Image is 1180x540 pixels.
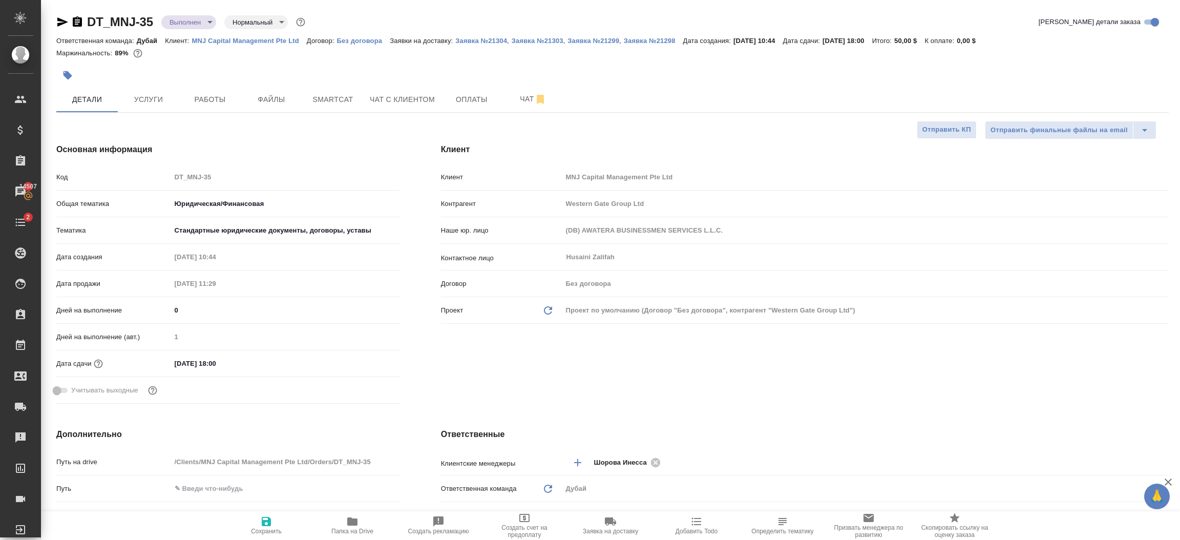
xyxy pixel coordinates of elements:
[331,528,373,535] span: Папка на Drive
[441,172,562,182] p: Клиент
[507,37,512,45] p: ,
[924,37,957,45] p: К оплате:
[441,428,1169,441] h4: Ответственные
[87,15,153,29] a: DT_MNJ-35
[455,37,507,45] p: Заявка №21304
[441,143,1169,156] h4: Клиент
[534,93,546,106] svg: Отписаться
[751,528,813,535] span: Определить тематику
[171,329,400,344] input: Пустое поле
[171,481,400,496] input: ✎ Введи что-нибудь
[56,332,171,342] p: Дней на выполнение (авт.)
[56,510,171,521] p: Направление услуг
[985,121,1133,139] button: Отправить финальные файлы на email
[567,36,619,46] button: Заявка №21299
[917,121,977,139] button: Отправить КП
[171,250,261,264] input: Пустое поле
[115,49,131,57] p: 89%
[3,210,38,235] a: 2
[740,511,826,540] button: Определить тематику
[512,37,563,45] p: Заявка №21303
[192,37,307,45] p: MNJ Capital Management Pte Ltd
[562,276,1169,291] input: Пустое поле
[224,15,288,29] div: Выполнен
[166,18,204,27] button: Выполнен
[309,511,395,540] button: Папка на Drive
[71,16,83,28] button: Скопировать ссылку
[1039,17,1141,27] span: [PERSON_NAME] детали заказа
[456,510,512,521] span: Проектная группа
[308,93,357,106] span: Smartcat
[624,37,683,45] p: Заявка №21298
[294,15,307,29] button: Доп статусы указывают на важность/срочность заказа
[56,484,171,494] p: Путь
[447,93,496,106] span: Оплаты
[223,511,309,540] button: Сохранить
[62,93,112,106] span: Детали
[56,252,171,262] p: Дата создания
[676,528,718,535] span: Добавить Todo
[562,223,1169,238] input: Пустое поле
[594,458,653,468] span: Шорова Инесса
[171,507,400,524] div: ✎ Введи что-нибудь
[654,511,740,540] button: Добавить Todo
[441,484,517,494] p: Ответственная команда
[337,37,390,45] p: Без договора
[733,37,783,45] p: [DATE] 10:44
[229,18,276,27] button: Нормальный
[390,37,455,45] p: Заявки на доставку:
[92,357,105,370] button: Если добавить услуги и заполнить их объемом, то дата рассчитается автоматически
[161,15,216,29] div: Выполнен
[512,36,563,46] button: Заявка №21303
[832,524,905,538] span: Призвать менеджера по развитию
[912,511,998,540] button: Скопировать ссылку на оценку заказа
[56,279,171,289] p: Дата продажи
[395,511,481,540] button: Создать рекламацию
[370,93,435,106] span: Чат с клиентом
[56,359,92,369] p: Дата сдачи
[13,181,43,192] span: 14507
[583,528,638,535] span: Заявка на доставку
[509,93,558,106] span: Чат
[171,454,400,469] input: Пустое поле
[823,37,872,45] p: [DATE] 18:00
[783,37,823,45] p: Дата сдачи:
[171,356,261,371] input: ✎ Введи что-нибудь
[56,143,400,156] h4: Основная информация
[624,36,683,46] button: Заявка №21298
[562,302,1169,319] div: Проект по умолчанию (Договор "Без договора", контрагент "Western Gate Group Ltd")
[56,172,171,182] p: Код
[56,37,137,45] p: Ответственная команда:
[562,480,1169,497] div: Дубай
[922,124,971,136] span: Отправить КП
[441,305,463,316] p: Проект
[56,16,69,28] button: Скопировать ссылку для ЯМессенджера
[307,37,337,45] p: Договор:
[171,222,400,239] div: Стандартные юридические документы, договоры, уставы
[441,199,562,209] p: Контрагент
[985,121,1156,139] div: split button
[1144,484,1170,509] button: 🙏
[1163,462,1165,464] button: Open
[918,524,992,538] span: Скопировать ссылку на оценку заказа
[455,36,507,46] button: Заявка №21304
[1148,486,1166,507] span: 🙏
[562,196,1169,211] input: Пустое поле
[683,37,733,45] p: Дата создания:
[175,510,388,521] div: ✎ Введи что-нибудь
[441,225,562,236] p: Наше юр. лицо
[562,170,1169,184] input: Пустое поле
[481,511,567,540] button: Создать счет на предоплату
[441,279,562,289] p: Договор
[565,450,590,475] button: Добавить менеджера
[71,385,138,396] span: Учитывать выходные
[171,195,400,213] div: Юридическая/Финансовая
[337,36,390,45] a: Без договора
[594,456,664,469] div: Шорова Инесса
[441,459,562,469] p: Клиентские менеджеры
[488,524,561,538] span: Создать счет на предоплату
[567,511,654,540] button: Заявка на доставку
[192,36,307,45] a: MNJ Capital Management Pte Ltd
[3,179,38,204] a: 14507
[441,253,562,263] p: Контактное лицо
